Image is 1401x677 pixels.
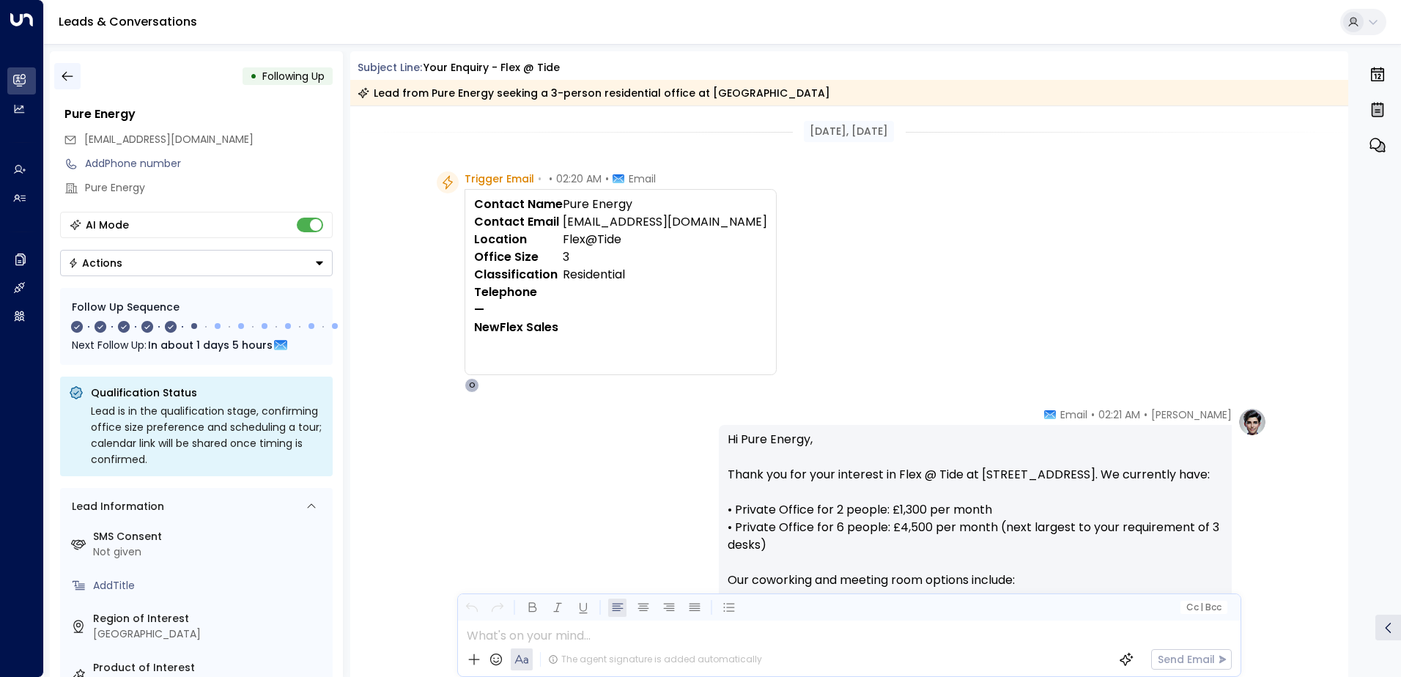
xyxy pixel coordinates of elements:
div: Not given [93,544,327,560]
strong: NewFlex Sales [474,319,558,336]
td: [EMAIL_ADDRESS][DOMAIN_NAME] [563,213,767,231]
div: Your enquiry - Flex @ Tide [424,60,560,75]
label: Region of Interest [93,611,327,626]
span: | [1200,602,1203,613]
td: Pure Energy [563,196,767,213]
div: The agent signature is added automatically [548,653,762,666]
div: Pure Energy [64,106,333,123]
span: 02:20 AM [556,171,602,186]
span: Trigger Email [465,171,534,186]
td: 3 [563,248,767,266]
span: Email [1060,407,1087,422]
span: [PERSON_NAME] [1151,407,1232,422]
strong: Telephone [474,284,537,300]
div: [GEOGRAPHIC_DATA] [93,626,327,642]
div: Button group with a nested menu [60,250,333,276]
span: [EMAIL_ADDRESS][DOMAIN_NAME] [84,132,254,147]
p: Qualification Status [91,385,324,400]
div: Actions [68,256,122,270]
div: Lead from Pure Energy seeking a 3-person residential office at [GEOGRAPHIC_DATA] [358,86,830,100]
strong: Contact Email [474,213,559,230]
div: AddTitle [93,578,327,593]
td: Residential [563,266,767,284]
span: Subject Line: [358,60,422,75]
div: • [250,63,257,89]
button: Actions [60,250,333,276]
label: Product of Interest [93,660,327,676]
div: AI Mode [86,218,129,232]
div: AddPhone number [85,156,333,171]
span: 02:21 AM [1098,407,1140,422]
span: Cc Bcc [1186,602,1221,613]
span: • [549,171,552,186]
td: Flex@Tide [563,231,767,248]
span: Email [629,171,656,186]
span: akmacleod513@btinternet.com [84,132,254,147]
span: In about 1 days 5 hours [148,337,273,353]
div: Pure Energy [85,180,333,196]
strong: Classification [474,266,558,283]
strong: — [474,301,484,318]
strong: Contact Name [474,196,563,212]
span: • [1144,407,1147,422]
span: Following Up [262,69,325,84]
img: profile-logo.png [1238,407,1267,437]
span: • [1091,407,1095,422]
strong: Location [474,231,527,248]
span: • [605,171,609,186]
div: Next Follow Up: [72,337,321,353]
a: Leads & Conversations [59,13,197,30]
span: • [538,171,541,186]
div: Lead Information [67,499,164,514]
button: Redo [488,599,506,617]
strong: Office Size [474,248,539,265]
div: Lead is in the qualification stage, confirming office size preference and scheduling a tour; cale... [91,403,324,467]
div: [DATE], [DATE] [804,121,894,142]
label: SMS Consent [93,529,327,544]
button: Cc|Bcc [1180,601,1227,615]
button: Undo [462,599,481,617]
div: Follow Up Sequence [72,300,321,315]
div: O [465,378,479,393]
